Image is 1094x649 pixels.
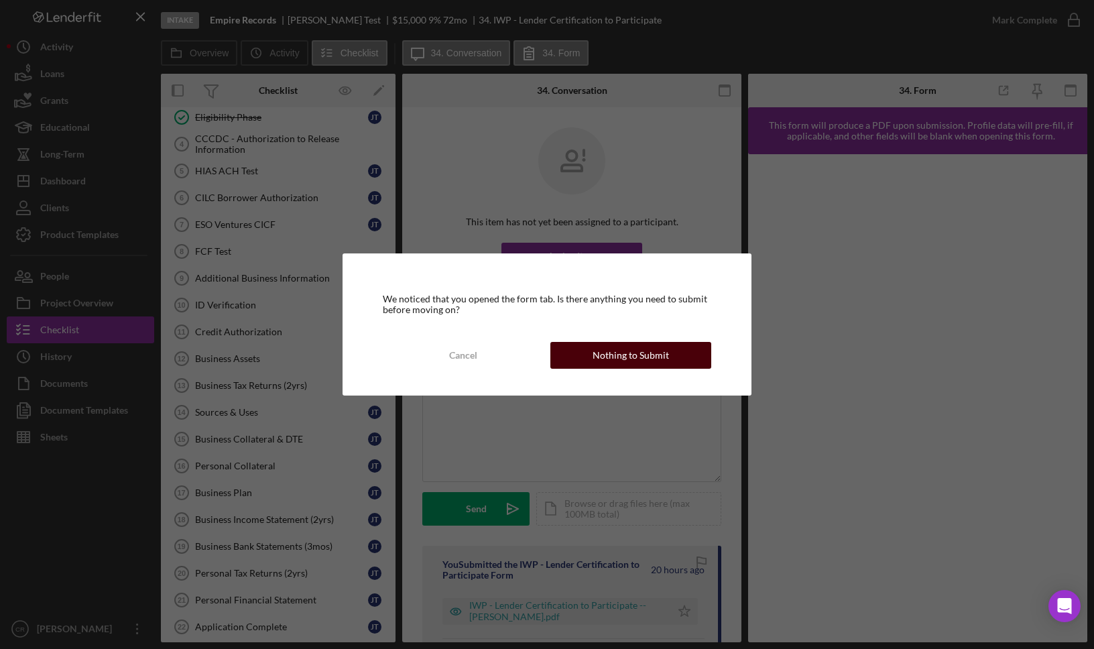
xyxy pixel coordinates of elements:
[1048,590,1081,622] div: Open Intercom Messenger
[383,342,544,369] button: Cancel
[449,342,477,369] div: Cancel
[383,294,711,315] div: We noticed that you opened the form tab. Is there anything you need to submit before moving on?
[593,342,669,369] div: Nothing to Submit
[550,342,711,369] button: Nothing to Submit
